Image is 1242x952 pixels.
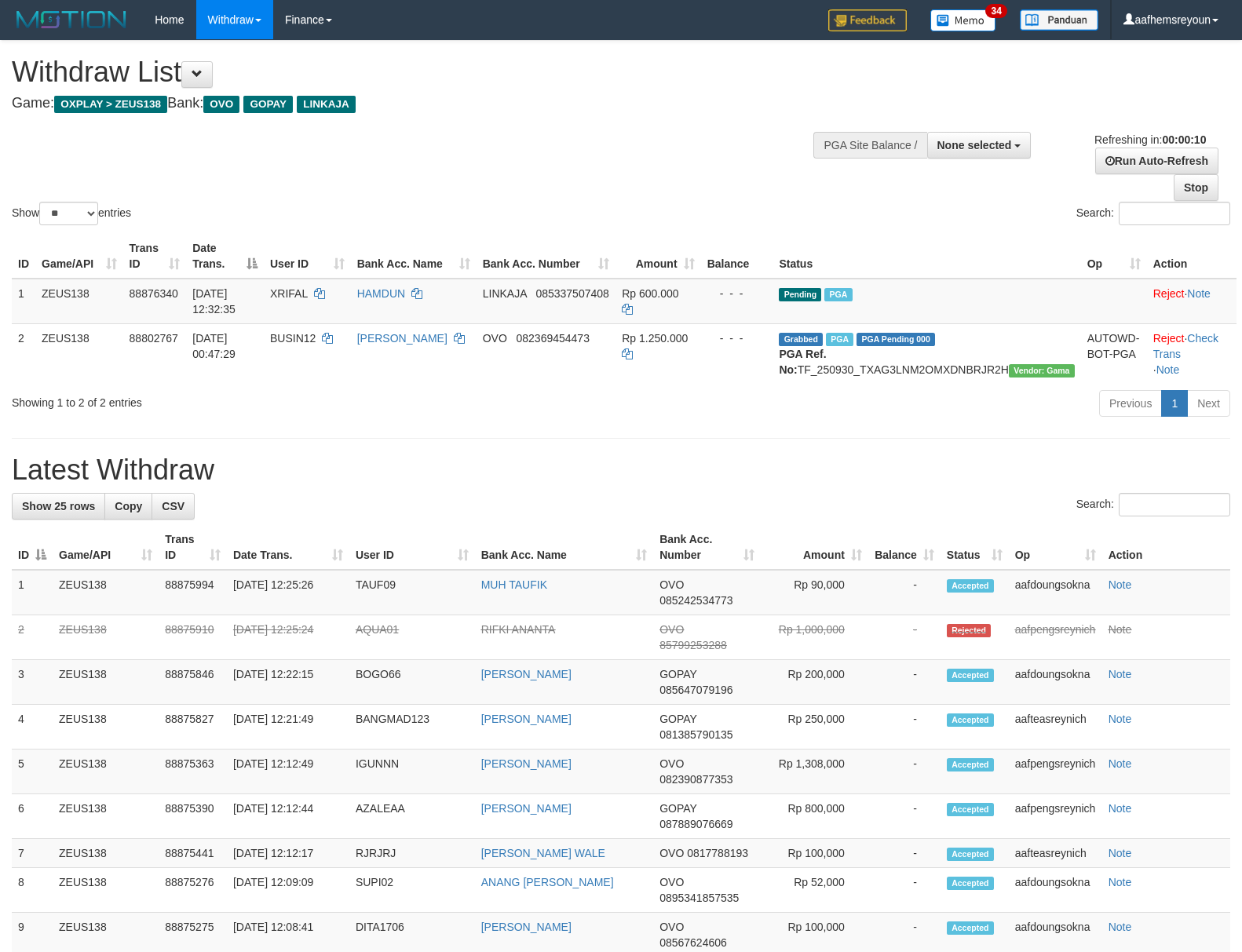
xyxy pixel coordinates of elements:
[349,750,475,794] td: IGUNNN
[477,234,616,279] th: Bank Acc. Number: activate to sort column ascending
[357,332,447,345] a: [PERSON_NAME]
[349,705,475,750] td: BANGMAD123
[659,684,732,696] span: Copy 085647079196 to clipboard
[349,794,475,839] td: AZALEAA
[947,579,994,593] span: Accepted
[927,132,1032,159] button: None selected
[1109,578,1132,591] a: Note
[824,288,852,301] span: Marked by aafpengsreynich
[357,287,405,300] a: HAMDUN
[481,757,572,770] a: [PERSON_NAME]
[1102,525,1230,570] th: Action
[270,287,308,300] span: XRIFAL
[1009,570,1102,615] td: aafdoungsokna
[659,876,684,888] span: OVO
[937,139,1012,151] span: None selected
[1109,921,1132,933] a: Note
[659,818,732,830] span: Copy 087889076669 to clipboard
[659,921,684,933] span: OVO
[186,234,264,279] th: Date Trans.: activate to sort column descending
[53,570,159,615] td: ZEUS138
[483,332,507,345] span: OVO
[659,892,739,904] span: Copy 0895341857535 to clipboard
[192,332,236,360] span: [DATE] 00:47:29
[297,96,356,113] span: LINKAJA
[1094,133,1206,146] span: Refreshing in:
[12,750,53,794] td: 5
[483,287,527,300] span: LINKAJA
[1081,323,1147,384] td: AUTOWD-BOT-PGA
[947,848,994,861] span: Accepted
[159,660,227,705] td: 88875846
[39,202,98,225] select: Showentries
[813,132,926,159] div: PGA Site Balance /
[12,705,53,750] td: 4
[1009,839,1102,868] td: aafteasreynich
[701,234,773,279] th: Balance
[707,330,767,346] div: - - -
[653,525,760,570] th: Bank Acc. Number: activate to sort column ascending
[761,839,868,868] td: Rp 100,000
[12,279,35,324] td: 1
[227,868,349,913] td: [DATE] 12:09:09
[243,96,293,113] span: GOPAY
[1109,757,1132,770] a: Note
[779,348,826,376] b: PGA Ref. No:
[868,868,941,913] td: -
[54,96,167,113] span: OXPLAY > ZEUS138
[659,713,696,725] span: GOPAY
[270,332,316,345] span: BUSIN12
[349,660,475,705] td: BOGO66
[659,773,732,786] span: Copy 082390877353 to clipboard
[868,525,941,570] th: Balance: activate to sort column ascending
[475,525,653,570] th: Bank Acc. Name: activate to sort column ascending
[351,234,477,279] th: Bank Acc. Name: activate to sort column ascending
[1153,332,1218,360] a: Check Trans
[1147,234,1237,279] th: Action
[227,839,349,868] td: [DATE] 12:12:17
[857,333,935,346] span: PGA Pending
[159,705,227,750] td: 88875827
[761,615,868,660] td: Rp 1,000,000
[868,750,941,794] td: -
[1153,287,1185,300] a: Reject
[535,287,608,300] span: Copy 085337507408 to clipboard
[35,323,123,384] td: ZEUS138
[1119,493,1230,516] input: Search:
[707,286,767,301] div: - - -
[1109,668,1132,680] a: Note
[947,921,994,935] span: Accepted
[761,705,868,750] td: Rp 250,000
[659,623,684,636] span: OVO
[659,728,732,741] span: Copy 081385790135 to clipboard
[227,705,349,750] td: [DATE] 12:21:49
[659,639,727,651] span: Copy 85799253288 to clipboard
[1009,750,1102,794] td: aafpengsreynich
[1174,174,1218,201] a: Stop
[1081,234,1147,279] th: Op: activate to sort column ascending
[159,525,227,570] th: Trans ID: activate to sort column ascending
[481,802,572,815] a: [PERSON_NAME]
[481,623,556,636] a: RIFKI ANANTA
[481,668,572,680] a: [PERSON_NAME]
[868,794,941,839] td: -
[868,615,941,660] td: -
[12,454,1230,486] h1: Latest Withdraw
[659,668,696,680] span: GOPAY
[779,288,821,301] span: Pending
[947,877,994,890] span: Accepted
[35,279,123,324] td: ZEUS138
[761,868,868,913] td: Rp 52,000
[947,624,991,637] span: Rejected
[761,750,868,794] td: Rp 1,308,000
[159,615,227,660] td: 88875910
[622,287,678,300] span: Rp 600.000
[659,578,684,591] span: OVO
[481,578,547,591] a: MUH TAUFIK
[1153,332,1185,345] a: Reject
[761,660,868,705] td: Rp 200,000
[1009,794,1102,839] td: aafpengsreynich
[349,525,475,570] th: User ID: activate to sort column ascending
[1162,133,1206,146] strong: 00:00:10
[12,868,53,913] td: 8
